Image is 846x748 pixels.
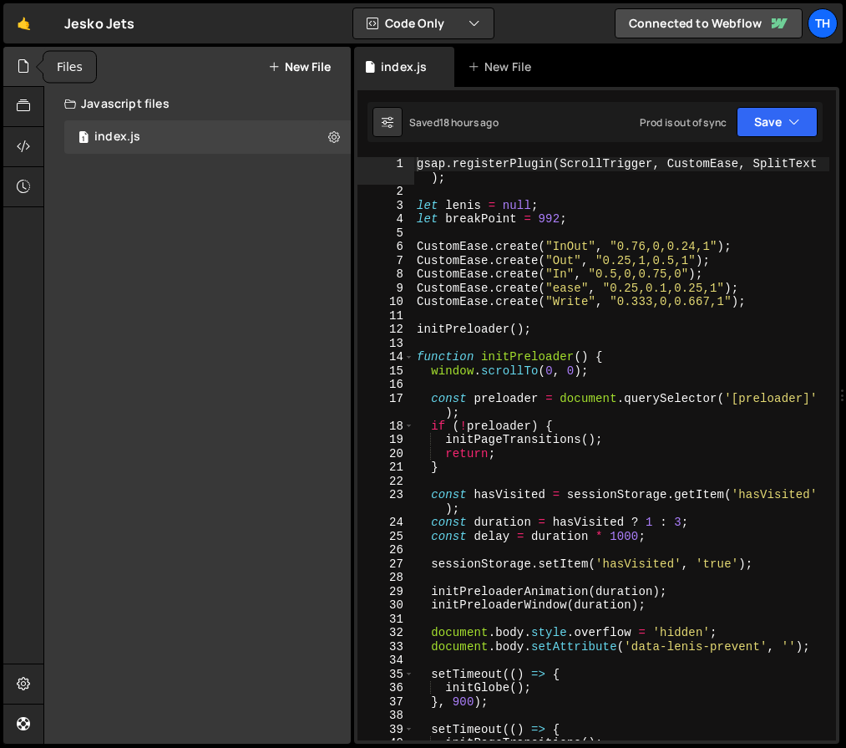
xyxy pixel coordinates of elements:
div: 12 [357,323,414,337]
button: Code Only [353,8,494,38]
a: Connected to Webflow [615,8,803,38]
span: 1 [79,132,89,145]
div: 26 [357,543,414,557]
a: Th [808,8,838,38]
div: 22 [357,475,414,489]
div: 29 [357,585,414,599]
div: 19 [357,433,414,447]
div: 37 [357,695,414,710]
div: 31 [357,613,414,627]
div: 9 [357,282,414,296]
div: 17 [357,392,414,420]
button: Save [737,107,818,137]
div: 25 [357,530,414,544]
div: 21 [357,461,414,475]
div: Files [43,52,96,83]
div: Jesko Jets [64,13,135,33]
div: 32 [357,626,414,640]
div: 4 [357,212,414,226]
div: 35 [357,668,414,682]
div: Saved [409,115,499,130]
div: 36 [357,681,414,695]
div: 20 [357,447,414,461]
div: 24 [357,516,414,530]
div: 5 [357,226,414,241]
div: 1 [357,157,414,185]
div: 18 [357,420,414,434]
div: index.js [94,130,140,145]
button: New File [268,60,331,74]
div: 23 [357,488,414,516]
div: 13 [357,337,414,351]
div: 27 [357,557,414,572]
div: 14 [357,350,414,364]
div: 39 [357,723,414,737]
div: 34 [357,654,414,668]
div: 28 [357,571,414,585]
a: 🤙 [3,3,44,43]
div: New File [468,59,538,75]
div: 30 [357,598,414,613]
div: 2 [357,185,414,199]
div: 16759/45776.js [64,120,351,154]
div: 38 [357,709,414,723]
div: Prod is out of sync [640,115,727,130]
div: 8 [357,267,414,282]
div: index.js [381,59,427,75]
div: 11 [357,309,414,323]
div: Javascript files [44,87,351,120]
div: 18 hours ago [439,115,499,130]
div: 16 [357,378,414,392]
div: 33 [357,640,414,654]
div: 15 [357,364,414,379]
div: 7 [357,254,414,268]
div: 6 [357,240,414,254]
div: 10 [357,295,414,309]
div: 3 [357,199,414,213]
